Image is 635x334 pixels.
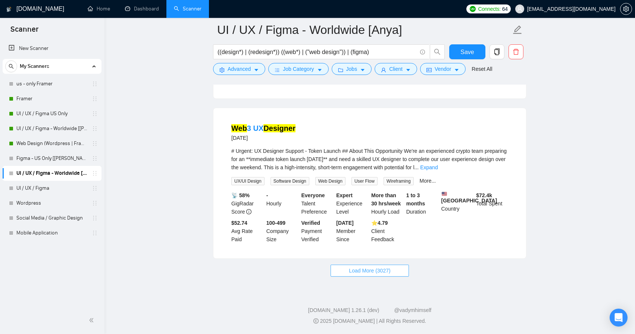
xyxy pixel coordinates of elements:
span: caret-down [360,67,365,73]
mark: Designer [263,124,295,132]
div: Member Since [335,219,370,243]
span: bars [275,67,280,73]
div: Experience Level [335,191,370,216]
b: $52.74 [231,220,247,226]
b: - [266,192,268,198]
a: Mobile Application [16,226,87,240]
li: New Scanner [3,41,101,56]
div: Hourly Load [370,191,405,216]
span: holder [92,96,98,102]
span: folder [338,67,343,73]
span: delete [509,48,523,55]
span: Connects: [478,5,500,13]
div: 2025 [DOMAIN_NAME] | All Rights Reserved. [110,317,629,325]
b: ⭐️ 4.79 [371,220,388,226]
a: Reset All [472,65,492,73]
div: [DATE] [231,133,295,142]
a: @vadymhimself [394,307,431,313]
span: user [517,6,522,12]
a: UI / UX / Figma [16,181,87,196]
button: settingAdvancedcaret-down [213,63,265,75]
span: Advanced [228,65,251,73]
a: Figma - US Only [[PERSON_NAME]] [16,151,87,166]
span: Vendor [435,65,451,73]
span: holder [92,126,98,132]
b: 1 to 3 months [406,192,425,207]
span: Scanner [4,24,44,40]
span: ... [415,164,419,170]
span: 64 [502,5,508,13]
span: search [430,48,444,55]
span: Client [389,65,403,73]
span: Jobs [346,65,357,73]
button: delete [509,44,523,59]
b: Everyone [301,192,325,198]
span: holder [92,141,98,146]
span: holder [92,185,98,191]
b: More than 30 hrs/week [371,192,401,207]
div: Hourly [265,191,300,216]
a: setting [620,6,632,12]
a: Web Design (Wordpress | Framer) [16,136,87,151]
div: Open Intercom Messenger [610,309,628,327]
img: logo [6,3,12,15]
span: info-circle [420,50,425,54]
mark: Web [231,124,247,132]
span: setting [219,67,225,73]
span: info-circle [246,209,251,214]
span: holder [92,111,98,117]
b: [DATE] [336,220,353,226]
button: Save [449,44,485,59]
span: edit [513,25,522,35]
button: userClientcaret-down [375,63,417,75]
span: Load More (3027) [349,267,390,275]
span: holder [92,230,98,236]
button: search [5,60,17,72]
div: Duration [405,191,440,216]
a: UI / UX / Figma - Worldwide [Anya] [16,166,87,181]
b: 100-499 [266,220,285,226]
span: holder [92,155,98,161]
div: Talent Preference [300,191,335,216]
a: Social Media / Graphic Design [16,211,87,226]
button: barsJob Categorycaret-down [268,63,328,75]
a: Web3 UXDesigner [231,124,295,132]
span: UX/UI Design [231,177,265,185]
span: copyright [313,318,319,324]
span: # Urgent: UX Designer Support - Token Launch ## About This Opportunity We're an experienced crypt... [231,148,507,170]
div: Avg Rate Paid [230,219,265,243]
span: caret-down [406,67,411,73]
a: UI / UX / Figma US Only [16,106,87,121]
span: My Scanners [20,59,49,74]
span: idcard [426,67,432,73]
span: double-left [89,316,96,324]
a: dashboardDashboard [125,6,159,12]
span: holder [92,215,98,221]
span: Wireframing [384,177,414,185]
div: # Urgent: UX Designer Support - Token Launch ## About This Opportunity We're an experienced crypt... [231,147,508,171]
button: Load More (3027) [331,265,409,277]
span: Web Design [315,177,345,185]
button: copy [489,44,504,59]
button: folderJobscaret-down [332,63,372,75]
a: More... [420,178,436,184]
button: setting [620,3,632,15]
span: holder [92,81,98,87]
a: Expand [420,164,438,170]
b: Verified [301,220,320,226]
b: [GEOGRAPHIC_DATA] [441,191,497,204]
input: Scanner name... [217,21,511,39]
b: 📡 58% [231,192,250,198]
button: idcardVendorcaret-down [420,63,466,75]
span: user [381,67,386,73]
span: Software Design [270,177,309,185]
span: caret-down [317,67,322,73]
span: caret-down [454,67,459,73]
a: UI / UX / Figma - Worldwide [[PERSON_NAME]] [16,121,87,136]
a: [DOMAIN_NAME] 1.26.1 (dev) [308,307,379,313]
b: Expert [336,192,353,198]
span: Job Category [283,65,314,73]
a: Framer [16,91,87,106]
span: caret-down [254,67,259,73]
li: My Scanners [3,59,101,240]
